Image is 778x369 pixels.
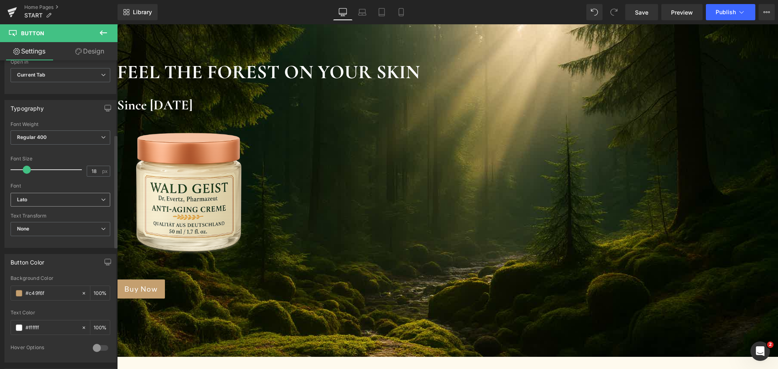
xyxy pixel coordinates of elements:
[11,122,110,127] div: Font Weight
[17,134,47,140] b: Regular 400
[11,59,110,65] div: Open in
[391,4,411,20] a: Mobile
[767,341,774,348] span: 2
[716,9,736,15] span: Publish
[60,42,119,60] a: Design
[661,4,703,20] a: Preview
[11,100,44,112] div: Typography
[759,4,775,20] button: More
[606,4,622,20] button: Redo
[26,323,77,332] input: Color
[7,259,41,270] span: Buy Now
[21,30,44,36] span: Button
[11,275,110,281] div: Background Color
[90,320,110,335] div: %
[118,4,158,20] a: New Library
[750,341,770,361] iframe: Intercom live chat
[17,226,30,232] b: None
[26,289,77,298] input: Color
[11,254,44,266] div: Button Color
[17,72,46,78] b: Current Tab
[353,4,372,20] a: Laptop
[635,8,648,17] span: Save
[11,183,110,189] div: Font
[11,310,110,316] div: Text Color
[372,4,391,20] a: Tablet
[11,156,110,162] div: Font Size
[24,12,43,19] span: START
[24,4,118,11] a: Home Pages
[706,4,755,20] button: Publish
[11,213,110,219] div: Text Transform
[102,169,109,174] span: px
[17,196,28,203] i: Lato
[11,344,85,353] div: Hover Options
[333,4,353,20] a: Desktop
[133,9,152,16] span: Library
[586,4,603,20] button: Undo
[671,8,693,17] span: Preview
[90,286,110,300] div: %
